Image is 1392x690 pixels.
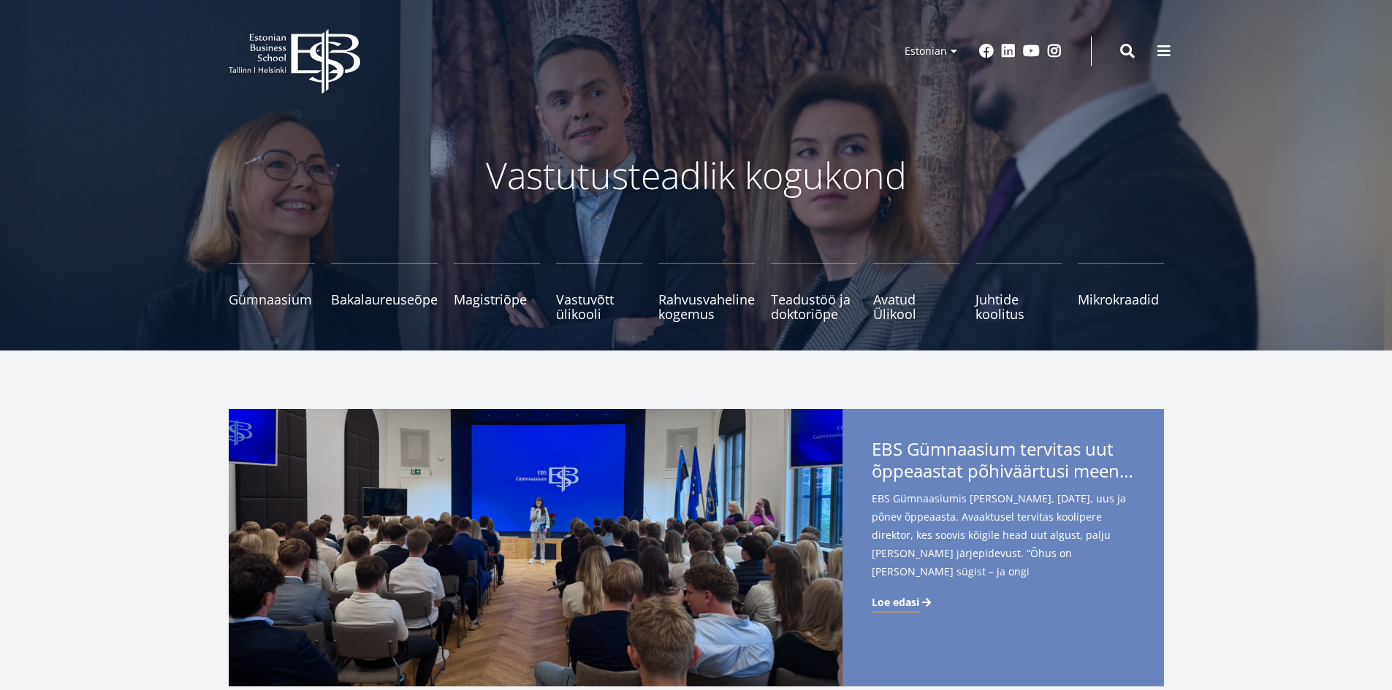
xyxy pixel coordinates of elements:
[556,263,642,321] a: Vastuvõtt ülikooli
[975,292,1062,321] span: Juhtide koolitus
[1001,44,1016,58] a: Linkedin
[872,460,1135,482] span: õppeaastat põhiväärtusi meenutades
[1078,292,1164,307] span: Mikrokraadid
[229,292,315,307] span: Gümnaasium
[771,292,857,321] span: Teadustöö ja doktoriõpe
[872,489,1135,604] span: EBS Gümnaasiumis [PERSON_NAME], [DATE], uus ja põnev õppeaasta. Avaaktusel tervitas koolipere dir...
[975,263,1062,321] a: Juhtide koolitus
[658,292,755,321] span: Rahvusvaheline kogemus
[1047,44,1062,58] a: Instagram
[979,44,994,58] a: Facebook
[1023,44,1040,58] a: Youtube
[658,263,755,321] a: Rahvusvaheline kogemus
[873,263,959,321] a: Avatud Ülikool
[872,438,1135,486] span: EBS Gümnaasium tervitas uut
[229,263,315,321] a: Gümnaasium
[556,292,642,321] span: Vastuvõtt ülikooli
[1078,263,1164,321] a: Mikrokraadid
[331,292,438,307] span: Bakalaureuseõpe
[309,153,1084,197] p: Vastutusteadlik kogukond
[229,409,843,686] img: a
[872,595,934,610] a: Loe edasi
[331,263,438,321] a: Bakalaureuseõpe
[454,263,540,321] a: Magistriõpe
[454,292,540,307] span: Magistriõpe
[771,263,857,321] a: Teadustöö ja doktoriõpe
[873,292,959,321] span: Avatud Ülikool
[872,595,919,610] span: Loe edasi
